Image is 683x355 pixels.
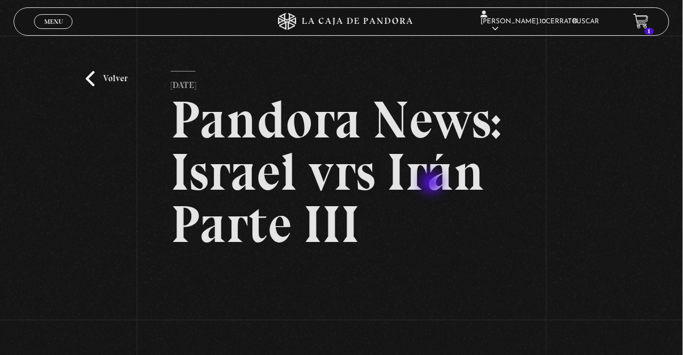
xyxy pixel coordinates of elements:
h2: Pandora News: Israel vrs Irán Parte III [171,94,512,250]
span: Menu [44,18,63,25]
span: [PERSON_NAME].10cerrato [480,11,577,32]
a: Buscar [573,18,600,25]
p: [DATE] [171,71,196,94]
a: 1 [634,14,649,29]
a: Volver [86,71,128,86]
span: 1 [645,28,654,35]
span: Cerrar [40,27,67,35]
